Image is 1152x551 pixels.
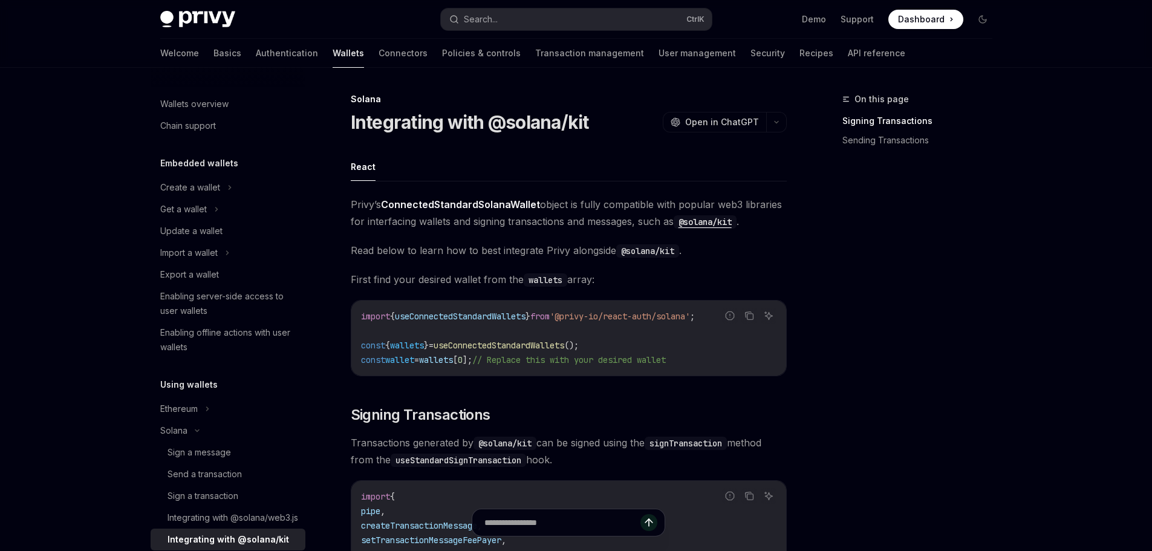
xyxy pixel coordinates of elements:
button: Copy the contents from the code block [741,488,757,504]
span: // Replace this with your desired wallet [472,354,666,365]
span: { [390,491,395,502]
a: Integrating with @solana/kit [151,529,305,550]
a: Recipes [799,39,833,68]
a: Enabling server-side access to user wallets [151,285,305,322]
span: [ [453,354,458,365]
a: Sign a message [151,442,305,463]
span: Ctrl K [686,15,705,24]
span: } [526,311,530,322]
span: wallet [385,354,414,365]
span: ; [690,311,695,322]
code: @solana/kit [674,215,737,229]
a: Authentication [256,39,318,68]
div: Integrating with @solana/web3.js [168,510,298,525]
img: dark logo [160,11,235,28]
div: Solana [160,423,187,438]
span: useConnectedStandardWallets [434,340,564,351]
button: Copy the contents from the code block [741,308,757,324]
div: Get a wallet [160,202,207,217]
code: signTransaction [645,437,727,450]
button: Send message [640,514,657,531]
span: Privy’s object is fully compatible with popular web3 libraries for interfacing wallets and signin... [351,196,787,230]
span: Signing Transactions [351,405,490,425]
button: Report incorrect code [722,308,738,324]
a: Integrating with @solana/web3.js [151,507,305,529]
div: Create a wallet [160,180,220,195]
div: Export a wallet [160,267,219,282]
button: Open in ChatGPT [663,112,766,132]
button: React [351,152,376,181]
a: Wallets overview [151,93,305,115]
a: Enabling offline actions with user wallets [151,322,305,358]
code: wallets [524,273,567,287]
a: Signing Transactions [842,111,1002,131]
span: import [361,311,390,322]
code: useStandardSignTransaction [391,454,526,467]
a: Policies & controls [442,39,521,68]
div: Solana [351,93,787,105]
a: Dashboard [888,10,963,29]
a: Demo [802,13,826,25]
span: { [390,311,395,322]
a: @solana/kit [674,215,737,227]
a: Connectors [379,39,428,68]
a: Support [841,13,874,25]
div: Search... [464,12,498,27]
span: from [530,311,550,322]
span: Transactions generated by can be signed using the method from the hook. [351,434,787,468]
span: const [361,354,385,365]
span: ]; [463,354,472,365]
div: Enabling offline actions with user wallets [160,325,298,354]
span: '@privy-io/react-auth/solana' [550,311,690,322]
span: pipe [361,506,380,517]
span: Read below to learn how to best integrate Privy alongside . [351,242,787,259]
button: Ask AI [761,308,776,324]
div: Sign a transaction [168,489,238,503]
button: Ask AI [761,488,776,504]
div: Enabling server-side access to user wallets [160,289,298,318]
h5: Embedded wallets [160,156,238,171]
span: const [361,340,385,351]
span: Dashboard [898,13,945,25]
div: Import a wallet [160,246,218,260]
code: @solana/kit [616,244,679,258]
div: Chain support [160,119,216,133]
a: Sending Transactions [842,131,1002,150]
span: (); [564,340,579,351]
span: wallets [390,340,424,351]
a: Wallets [333,39,364,68]
h5: Using wallets [160,377,218,392]
h1: Integrating with @solana/kit [351,111,589,133]
div: Update a wallet [160,224,223,238]
span: On this page [854,92,909,106]
span: = [429,340,434,351]
span: } [424,340,429,351]
a: Export a wallet [151,264,305,285]
span: First find your desired wallet from the array: [351,271,787,288]
span: 0 [458,354,463,365]
a: Transaction management [535,39,644,68]
span: Open in ChatGPT [685,116,759,128]
span: wallets [419,354,453,365]
code: @solana/kit [473,437,536,450]
span: useConnectedStandardWallets [395,311,526,322]
span: , [380,506,385,517]
a: Update a wallet [151,220,305,242]
a: Security [750,39,785,68]
a: Chain support [151,115,305,137]
div: Sign a message [168,445,231,460]
a: User management [659,39,736,68]
a: API reference [848,39,905,68]
a: Basics [213,39,241,68]
button: Toggle dark mode [973,10,992,29]
button: Search...CtrlK [441,8,712,30]
button: Report incorrect code [722,488,738,504]
div: Wallets overview [160,97,229,111]
a: Welcome [160,39,199,68]
span: import [361,491,390,502]
div: Integrating with @solana/kit [168,532,289,547]
a: Send a transaction [151,463,305,485]
span: = [414,354,419,365]
strong: ConnectedStandardSolanaWallet [381,198,540,210]
span: { [385,340,390,351]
